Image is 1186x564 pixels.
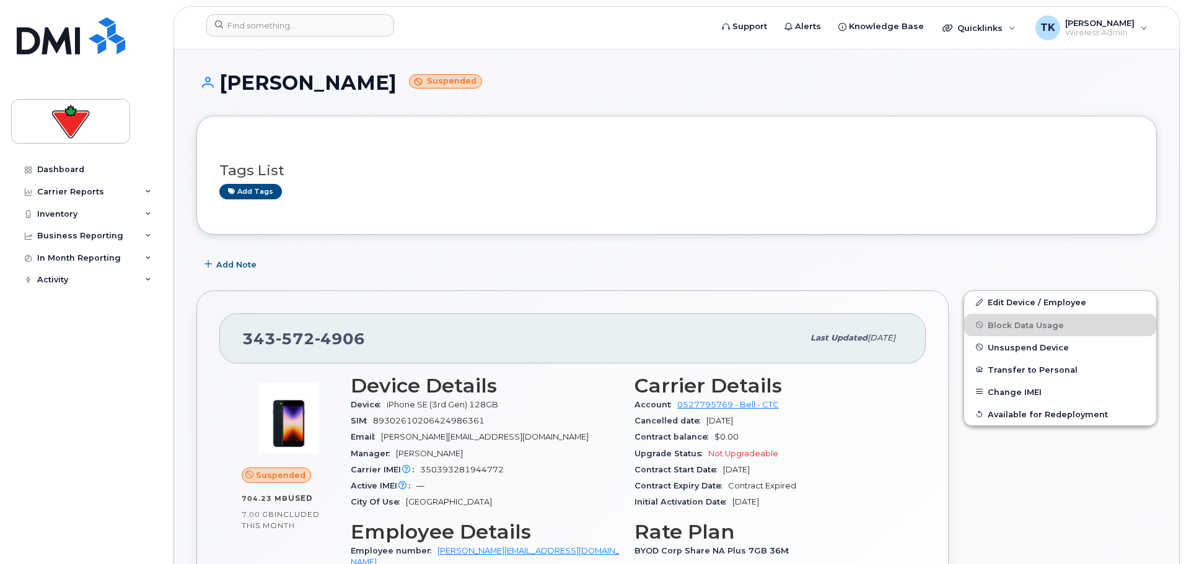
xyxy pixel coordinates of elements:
[406,497,492,506] span: [GEOGRAPHIC_DATA]
[964,403,1156,425] button: Available for Redeployment
[196,72,1157,93] h1: [PERSON_NAME]
[732,497,759,506] span: [DATE]
[714,432,739,441] span: $0.00
[964,358,1156,381] button: Transfer to Personal
[351,375,620,397] h3: Device Details
[351,400,387,409] span: Device
[216,259,257,271] span: Add Note
[635,432,714,441] span: Contract balance
[351,521,620,543] h3: Employee Details
[219,163,1134,178] h3: Tags List
[635,400,677,409] span: Account
[351,465,420,474] span: Carrier IMEI
[351,546,437,555] span: Employee number
[964,381,1156,403] button: Change IMEI
[635,521,903,543] h3: Rate Plan
[723,465,750,474] span: [DATE]
[381,432,589,441] span: [PERSON_NAME][EMAIL_ADDRESS][DOMAIN_NAME]
[242,494,288,503] span: 704.23 MB
[964,314,1156,336] button: Block Data Usage
[728,481,796,490] span: Contract Expired
[868,333,895,342] span: [DATE]
[373,416,485,425] span: 89302610206424986361
[219,184,282,199] a: Add tags
[635,465,723,474] span: Contract Start Date
[351,432,381,441] span: Email
[635,449,708,458] span: Upgrade Status
[988,342,1069,352] span: Unsuspend Device
[635,546,795,555] span: BYOD Corp Share NA Plus 7GB 36M
[351,449,396,458] span: Manager
[387,400,498,409] span: iPhone SE (3rd Gen) 128GB
[409,74,482,89] small: Suspended
[964,291,1156,313] a: Edit Device / Employee
[242,510,320,530] span: included this month
[242,329,365,348] span: 343
[351,416,373,425] span: SIM
[288,493,313,503] span: used
[810,333,868,342] span: Last updated
[396,449,463,458] span: [PERSON_NAME]
[252,381,326,455] img: image20231002-3703462-1angbar.jpeg
[708,449,778,458] span: Not Upgradeable
[635,416,706,425] span: Cancelled date
[351,497,406,506] span: City Of Use
[635,481,728,490] span: Contract Expiry Date
[635,497,732,506] span: Initial Activation Date
[256,469,305,481] span: Suspended
[196,253,267,275] button: Add Note
[276,329,315,348] span: 572
[706,416,733,425] span: [DATE]
[351,481,416,490] span: Active IMEI
[635,375,903,397] h3: Carrier Details
[416,481,424,490] span: —
[677,400,779,409] a: 0527795769 - Bell - CTC
[420,465,504,474] span: 350393281944772
[988,409,1108,419] span: Available for Redeployment
[315,329,365,348] span: 4906
[964,336,1156,358] button: Unsuspend Device
[242,510,275,519] span: 7.00 GB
